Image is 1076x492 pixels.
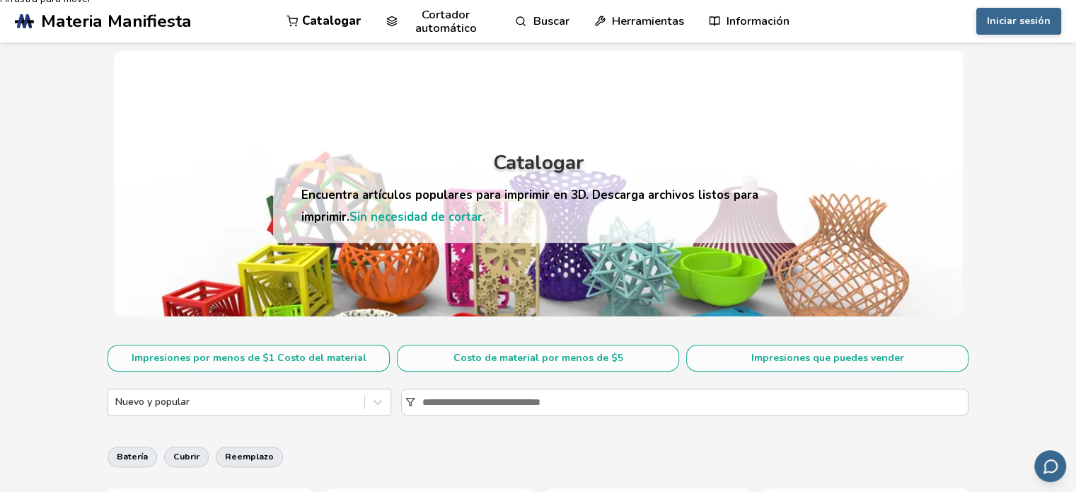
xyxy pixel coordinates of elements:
[533,13,569,29] font: Buscar
[108,447,157,467] button: batería
[216,447,283,467] button: reemplazo
[727,13,789,29] font: Información
[415,6,477,36] font: Cortador automático
[493,149,584,176] font: Catalogar
[302,13,361,29] font: Catalogar
[117,450,148,462] font: batería
[686,345,968,372] button: Impresiones que puedes vender
[108,345,390,372] button: Impresiones por menos de $1 Costo del material
[41,9,192,33] font: Materia Manifiesta
[453,351,623,365] font: Costo de material por menos de $5
[349,209,485,225] a: Sin necesidad de cortar.
[976,8,1061,35] button: Iniciar sesión
[397,345,679,372] button: Costo de material por menos de $5
[301,187,758,225] font: Encuentra artículos populares para imprimir en 3D. Descarga archivos listos para imprimir.
[751,351,903,365] font: Impresiones que puedes vender
[115,396,118,408] input: Nuevo y popular
[173,450,199,462] font: cubrir
[225,450,274,462] font: reemplazo
[987,14,1051,28] font: Iniciar sesión
[612,13,684,29] font: Herramientas
[1034,450,1066,482] button: Enviar comentarios por correo electrónico
[164,447,209,467] button: cubrir
[132,351,366,365] font: Impresiones por menos de $1 Costo del material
